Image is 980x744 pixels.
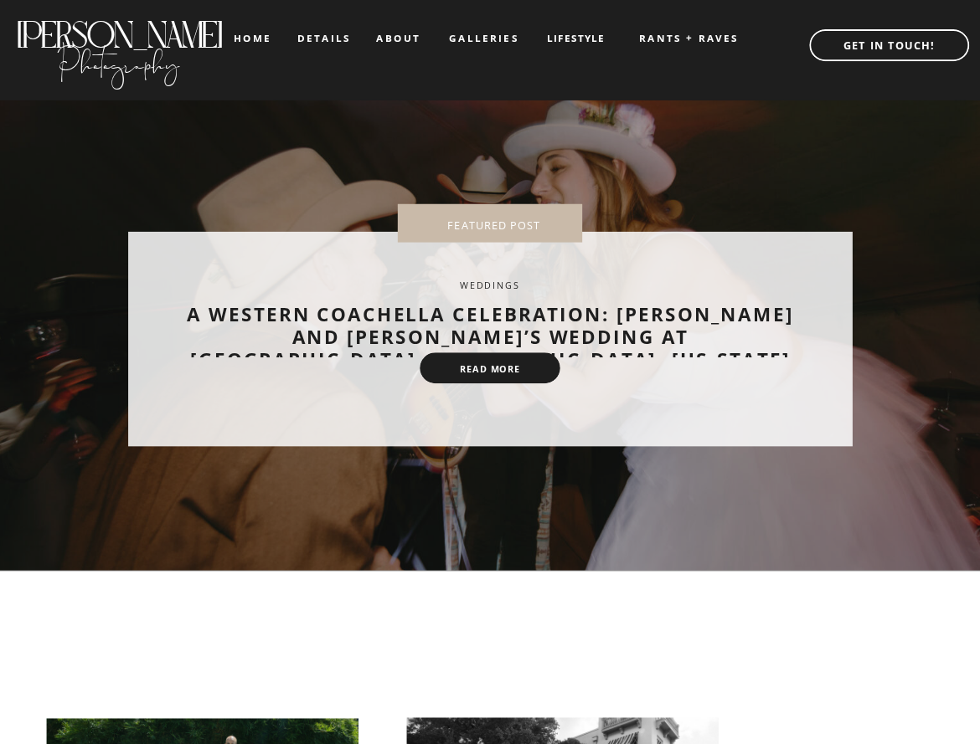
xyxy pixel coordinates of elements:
a: galleries [449,33,517,44]
a: [PERSON_NAME] [14,13,224,40]
a: Photography [14,32,224,85]
a: read more [441,363,538,375]
a: home [234,33,272,44]
a: Weddings [460,279,521,291]
nav: FEATURED POST [424,219,565,228]
b: GET IN TOUCH! [843,38,935,54]
a: details [297,33,351,43]
a: A Western Coachella Celebration: [PERSON_NAME] and [PERSON_NAME]’s Wedding at [GEOGRAPHIC_DATA], ... [187,301,793,372]
a: about [376,33,420,44]
a: LIFESTYLE [535,33,617,44]
a: RANTS + RAVES [624,33,755,44]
